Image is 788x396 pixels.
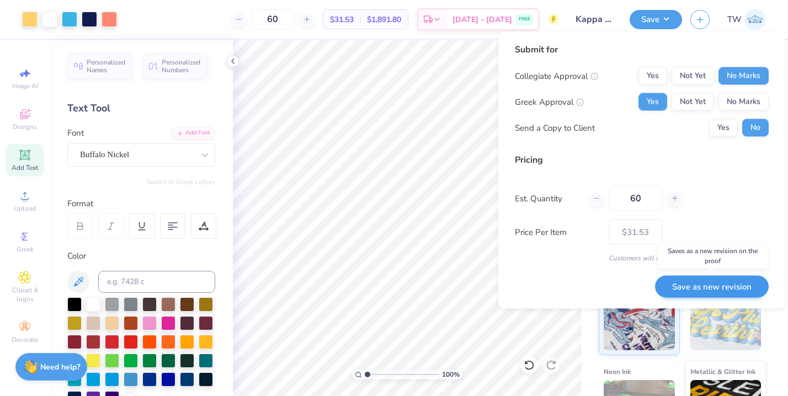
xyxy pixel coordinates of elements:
span: $1,891.80 [367,14,401,25]
span: Neon Ink [604,366,631,377]
div: Send a Copy to Client [515,121,595,134]
span: 100 % [442,370,460,379]
img: Standard [604,295,675,350]
span: Personalized Names [87,58,126,74]
span: Personalized Numbers [162,58,201,74]
span: Upload [14,204,36,213]
span: $31.53 [330,14,354,25]
span: TW [727,13,742,26]
span: Decorate [12,335,38,344]
div: Color [67,250,215,263]
span: Image AI [12,82,38,90]
span: FREE [519,15,530,23]
img: Thompson Wright [744,9,766,30]
img: Puff Ink [690,295,762,350]
input: e.g. 7428 c [98,271,215,293]
div: Customers will see this price on HQ. [515,253,769,263]
div: Format [67,197,216,210]
span: Designs [13,122,37,131]
button: Yes [709,119,738,137]
div: Pricing [515,153,769,167]
label: Font [67,127,84,140]
button: Not Yet [672,67,714,85]
div: Add Font [172,127,215,140]
span: Add Text [12,163,38,172]
button: Save [630,10,682,29]
span: Metallic & Glitter Ink [690,366,755,377]
button: Switch to Greek Letters [146,178,215,186]
div: Saves as a new revision on the proof [657,243,768,269]
a: TW [727,9,766,30]
div: Greek Approval [515,95,584,108]
div: Submit for [515,43,769,56]
label: Est. Quantity [515,192,581,205]
input: Untitled Design [567,8,621,30]
span: Clipart & logos [6,286,44,303]
button: No Marks [718,67,769,85]
span: [DATE] - [DATE] [452,14,512,25]
strong: Need help? [40,362,80,372]
input: – – [251,9,294,29]
div: Text Tool [67,101,215,116]
input: – – [609,186,662,211]
button: No Marks [718,93,769,111]
label: Price Per Item [515,226,600,238]
div: Collegiate Approval [515,69,598,82]
button: Yes [638,93,667,111]
button: Not Yet [672,93,714,111]
button: Save as new revision [655,275,769,298]
span: Greek [17,245,34,254]
button: No [742,119,769,137]
button: Yes [638,67,667,85]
